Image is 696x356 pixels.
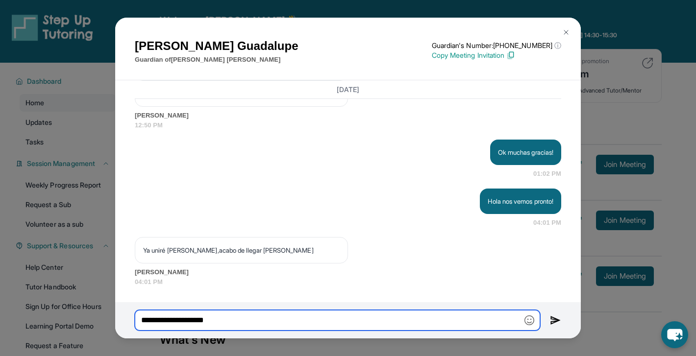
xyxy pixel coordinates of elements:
p: Guardian of [PERSON_NAME] [PERSON_NAME] [135,55,298,65]
span: [PERSON_NAME] [135,111,561,120]
button: chat-button [661,321,688,348]
p: Ok muchas gracias! [498,147,553,157]
p: Copy Meeting Invitation [432,50,561,60]
img: Send icon [550,314,561,326]
p: Hola nos vemos pronto! [488,196,553,206]
span: 01:02 PM [533,169,561,179]
img: Copy Icon [506,51,515,60]
span: ⓘ [554,41,561,50]
img: Close Icon [562,28,570,36]
span: [PERSON_NAME] [135,267,561,277]
span: 12:50 PM [135,120,561,130]
p: Ya uniré [PERSON_NAME],acabo de llegar [PERSON_NAME] [143,245,340,255]
span: 04:01 PM [533,218,561,228]
span: 04:01 PM [135,277,561,287]
h1: [PERSON_NAME] Guadalupe [135,37,298,55]
img: Emoji [524,315,534,325]
h3: [DATE] [135,84,561,94]
p: Guardian's Number: [PHONE_NUMBER] [432,41,561,50]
